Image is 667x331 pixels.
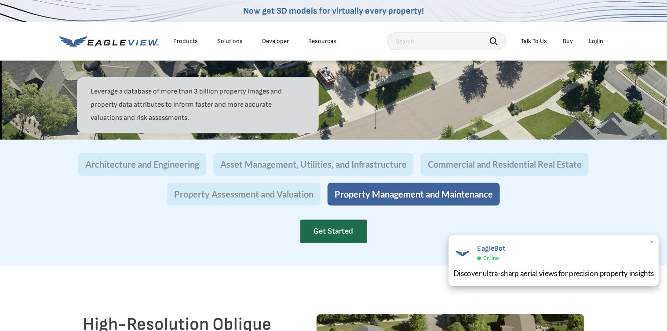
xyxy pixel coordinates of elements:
span: EagleBot [477,244,506,253]
button: Asset Management, Utilities, and Infrastructure [213,153,414,176]
button: Commercial and Residential Real Estate [421,153,589,176]
a: Buy [563,37,573,45]
a: Get Started [300,219,367,243]
span: × [649,238,654,247]
div: Talk To Us [521,37,547,45]
p: Inspect current and potential properties remotely. Plan ahead for exterior maintenance and access... [91,85,305,125]
a: Now get 3D models for virtually every property! [243,6,424,16]
button: Property Assessment and Valuation [167,183,321,205]
div: Products [174,37,198,45]
button: Architecture and Engineering [78,153,206,176]
img: EagleBot [453,244,472,263]
span: Online [483,255,499,262]
a: Developer [262,37,289,45]
input: Search [387,32,507,50]
div: Discover ultra-sharp aerial views for precision property insights [453,268,654,279]
div: Solutions [218,37,243,45]
div: Login [589,37,604,45]
div: Resources [309,37,337,45]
